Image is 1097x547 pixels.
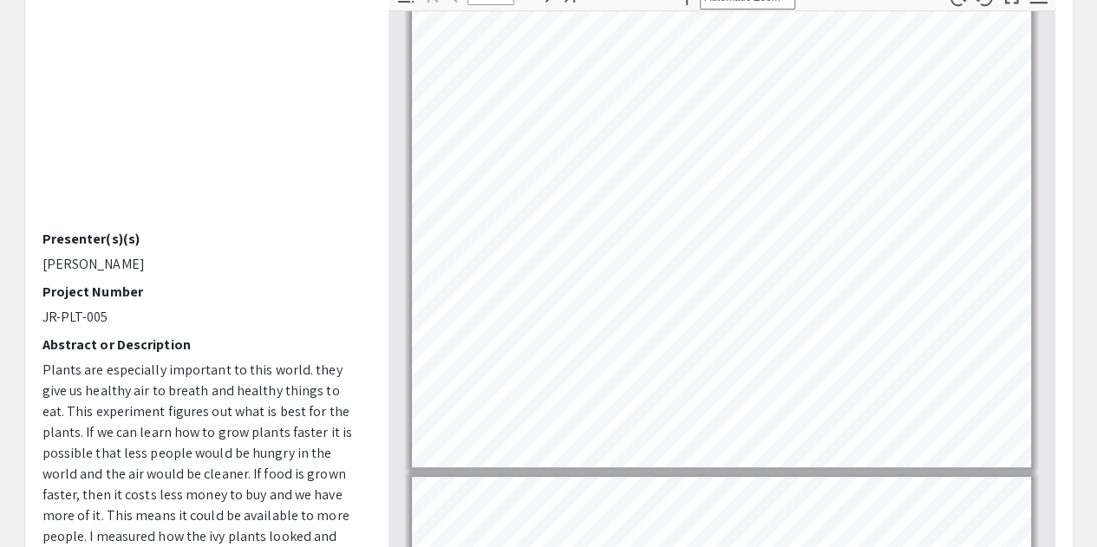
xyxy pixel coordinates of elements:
h2: Project Number [42,283,362,300]
iframe: A_Pellet_What_liquid_Grows_Plant [42,6,362,231]
h2: Abstract or Description [42,336,362,353]
h2: Presenter(s)(s) [42,231,362,247]
iframe: Chat [13,469,74,534]
p: [PERSON_NAME] [42,254,362,275]
p: JR-PLT-005 [42,307,362,328]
